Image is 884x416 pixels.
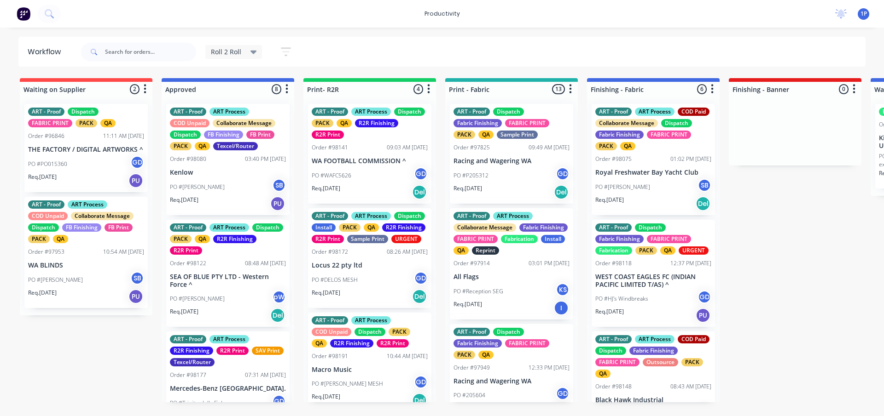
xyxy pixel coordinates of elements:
div: Dispatch [661,119,692,127]
div: Order #98075 [595,155,632,163]
div: ART - Proof [28,200,64,209]
div: Del [270,308,285,323]
div: R2R Finishing [213,235,256,243]
div: 10:54 AM [DATE] [103,248,144,256]
div: COD Unpaid [28,212,68,220]
div: ART - ProofDispatchFABRIC PRINTPACKQAOrder #9684611:11 AM [DATE]THE FACTORY / DIGITAL ARTWORKS ^P... [24,104,148,192]
p: Royal Freshwater Bay Yacht Club [595,169,711,177]
div: Dispatch [68,108,99,116]
div: ART - ProofART ProcessCOD UnpaidCollaborate MessageDispatchFB FinishingFB PrintPACKQAOrder #97953... [24,197,148,308]
div: R2R Print [170,246,202,255]
div: R2R Finishing [330,339,373,348]
p: PO #Trinity - Jelly Fish [170,399,224,407]
div: ART Process [209,223,249,232]
div: FB Print [246,131,274,139]
div: ART - ProofART ProcessCOD UnpaidCollaborate MessageDispatchFB FinishingFB PrintPACKQATexcel/Route... [166,104,290,215]
div: Fabric Finishing [629,347,678,355]
div: ART Process [493,212,533,220]
div: QA [454,246,469,255]
div: Fabric Finishing [595,131,644,139]
div: GD [272,394,286,408]
div: GD [556,167,570,181]
p: PO #DELOS MESH [312,276,358,284]
div: 08:43 AM [DATE] [670,382,711,391]
div: Del [412,185,427,199]
p: Req. [DATE] [595,308,624,316]
div: ART - Proof [312,316,348,325]
div: R2R Print [312,131,344,139]
div: Fabric Finishing [454,119,502,127]
div: 08:48 AM [DATE] [245,259,286,268]
div: SB [698,178,711,192]
div: Order #97825 [454,143,490,152]
div: FABRIC PRINT [595,358,640,366]
p: PO #[PERSON_NAME] [170,183,225,191]
p: Req. [DATE] [312,289,340,297]
p: Req. [DATE] [28,173,57,181]
div: Order #98177 [170,371,206,379]
div: COD Unpaid [170,119,209,127]
p: Req. [DATE] [454,300,482,308]
div: Order #98080 [170,155,206,163]
div: QA [478,351,494,359]
div: Collaborate Message [595,119,658,127]
div: Collaborate Message [213,119,275,127]
div: FB Print [105,223,133,232]
div: 01:02 PM [DATE] [670,155,711,163]
div: Fabrication [501,235,538,243]
p: Req. [DATE] [170,196,198,204]
div: 03:01 PM [DATE] [529,259,570,268]
div: Del [412,289,427,304]
div: Fabrication [595,246,632,255]
p: PO #HJ's Windbreaks [595,295,648,303]
div: R2R Print [312,235,344,243]
div: FABRIC PRINT [505,339,549,348]
p: Req. [DATE] [312,393,340,401]
div: PACK [170,142,192,150]
div: Install [541,235,565,243]
div: Order #98122 [170,259,206,268]
div: KS [556,283,570,296]
div: Texcel/Router [213,142,258,150]
div: PU [128,289,143,304]
div: ART Process [635,108,675,116]
div: Order #97953 [28,248,64,256]
div: Dispatch [493,108,524,116]
div: 12:33 PM [DATE] [529,364,570,372]
p: Req. [DATE] [312,184,340,193]
div: ART Process [351,212,391,220]
div: FABRIC PRINT [454,235,498,243]
div: PACK [170,235,192,243]
div: ART - ProofART ProcessDispatchPACKQAR2R FinishingR2R PrintOrder #9812208:48 AM [DATE]SEA OF BLUE ... [166,220,290,327]
span: Roll 2 Roll [211,47,241,57]
div: ART - ProofART ProcessCOD UnpaidDispatchPACKQAR2R FinishingR2R PrintOrder #9819110:44 AM [DATE]Ma... [308,313,431,412]
div: PACK [76,119,97,127]
div: GD [698,290,711,304]
div: 11:11 AM [DATE] [103,132,144,140]
div: R2R Finishing [382,223,425,232]
div: ART - Proof [595,223,632,232]
div: PACK [339,223,361,232]
div: PACK [635,246,657,255]
p: SEA OF BLUE PTY LTD - Western Force ^ [170,273,286,289]
p: PO #PO015360 [28,160,67,168]
div: PU [270,196,285,211]
p: Racing and Wagering WA [454,157,570,165]
div: FABRIC PRINT [647,131,691,139]
p: PO #[PERSON_NAME] [170,295,225,303]
div: FB Finishing [62,223,101,232]
p: Req. [DATE] [595,196,624,204]
div: Fabric Finishing [595,235,644,243]
div: PU [696,308,710,323]
span: 1P [861,10,867,18]
div: ART - Proof [28,108,64,116]
div: ART Process [635,335,675,343]
div: Dispatch [635,223,666,232]
div: PACK [389,328,410,336]
div: Del [412,393,427,408]
div: 10:44 AM [DATE] [387,352,428,360]
div: GD [130,155,144,169]
div: FABRIC PRINT [505,119,549,127]
div: PU [128,173,143,188]
div: SB [272,178,286,192]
